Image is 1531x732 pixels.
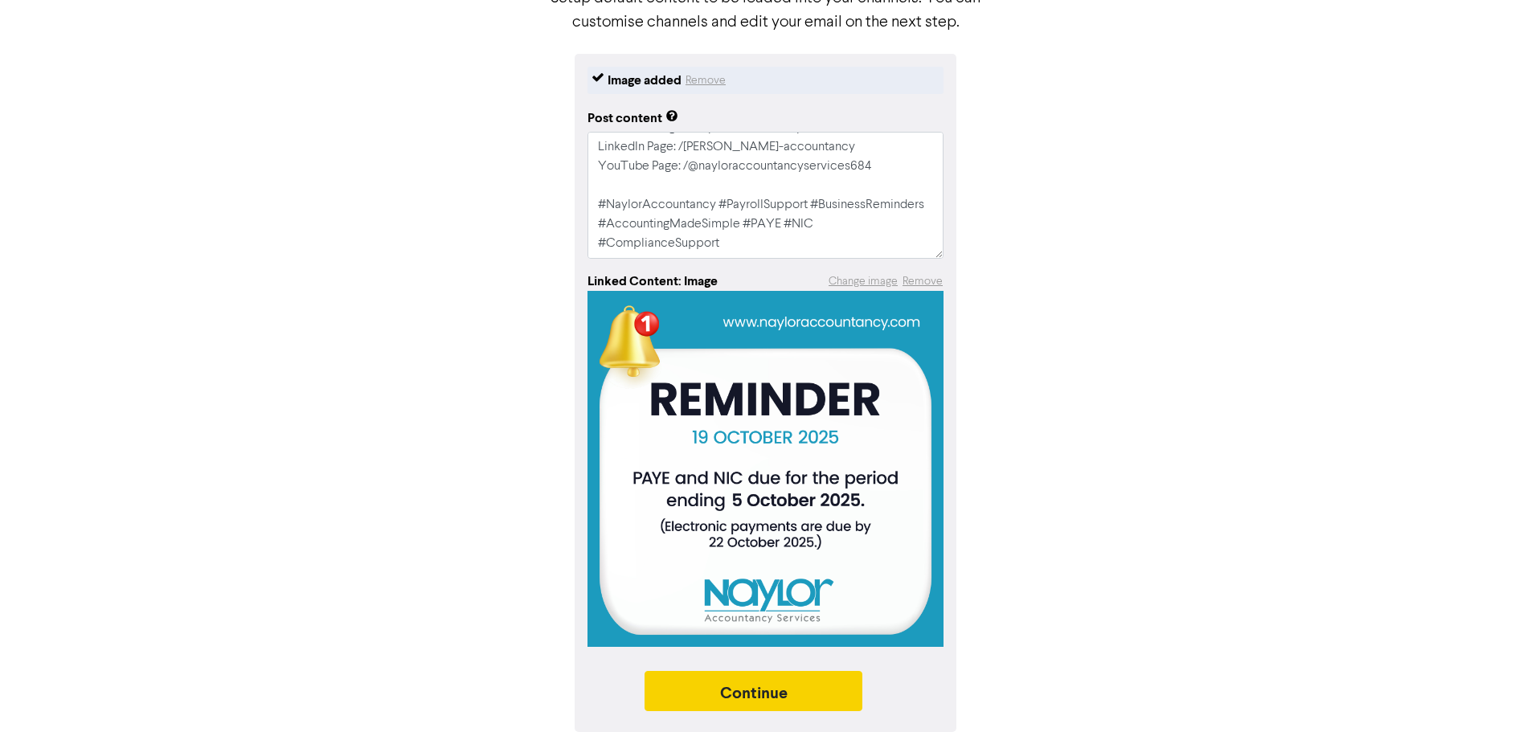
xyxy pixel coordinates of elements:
[828,272,899,291] button: Change image
[685,71,727,90] button: Remove
[645,671,863,711] button: Continue
[587,272,718,291] div: Linked Content: Image
[902,272,944,291] button: Remove
[587,108,678,128] div: Post content
[1451,655,1531,732] iframe: Chat Widget
[608,71,682,90] div: Image added
[587,132,944,259] textarea: Important Reminder for Employers: PAYE and NIC Deductions Due! PAYE and NIC are due for the perio...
